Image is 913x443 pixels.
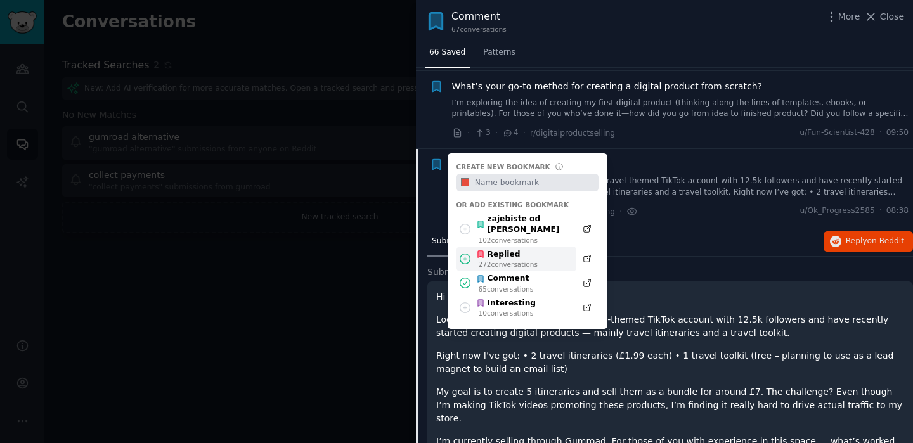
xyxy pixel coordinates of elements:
[495,126,498,139] span: ·
[886,127,909,139] span: 09:50
[880,10,904,23] span: Close
[886,205,909,217] span: 08:38
[429,47,465,58] span: 66 Saved
[619,205,622,218] span: ·
[479,285,534,293] div: 65 conversation s
[436,385,904,425] p: My goal is to create 5 itineraries and sell them as a bundle for around £7. The challenge? Even t...
[436,313,904,340] p: Looking for some advice. I run a travel-themed TikTok account with 12.5k followers and have recen...
[472,174,598,191] input: Name bookmark
[479,236,570,245] div: 102 conversation s
[502,127,518,139] span: 4
[456,162,550,171] div: Create new bookmark
[476,273,533,285] div: Comment
[824,231,913,252] button: Replyon Reddit
[483,47,515,58] span: Patterns
[425,42,470,68] a: 66 Saved
[864,10,904,23] button: Close
[838,10,860,23] span: More
[452,80,762,93] a: What’s your go-to method for creating a digital product from scratch?
[467,126,470,139] span: ·
[476,214,569,236] div: zajebiste od [PERSON_NAME]
[452,98,909,120] a: I’m exploring the idea of creating my first digital product (thinking along the lines of template...
[879,127,882,139] span: ·
[436,349,904,376] p: Right now I’ve got: • 2 travel itineraries (£1.99 each) • 1 travel toolkit (free – planning to us...
[432,236,476,247] span: Submission
[451,25,507,34] div: 67 conversation s
[476,298,536,309] div: Interesting
[451,9,507,25] div: Comment
[436,290,904,304] p: Hi all,
[479,42,519,68] a: Patterns
[879,205,882,217] span: ·
[846,236,904,247] span: Reply
[867,236,904,245] span: on Reddit
[479,260,538,269] div: 272 conversation s
[452,176,909,198] a: Hi all, Looking for some advice. I run a travel-themed TikTok account with 12.5k followers and ha...
[523,126,526,139] span: ·
[456,200,599,209] div: Or add existing bookmark
[800,205,875,217] span: u/Ok_Progress2585
[825,10,860,23] button: More
[474,127,490,139] span: 3
[530,129,615,138] span: r/digitalproductselling
[476,249,538,260] div: Replied
[427,266,521,279] span: Submission Contents
[800,127,875,139] span: u/Fun-Scientist-428
[479,309,536,318] div: 10 conversation s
